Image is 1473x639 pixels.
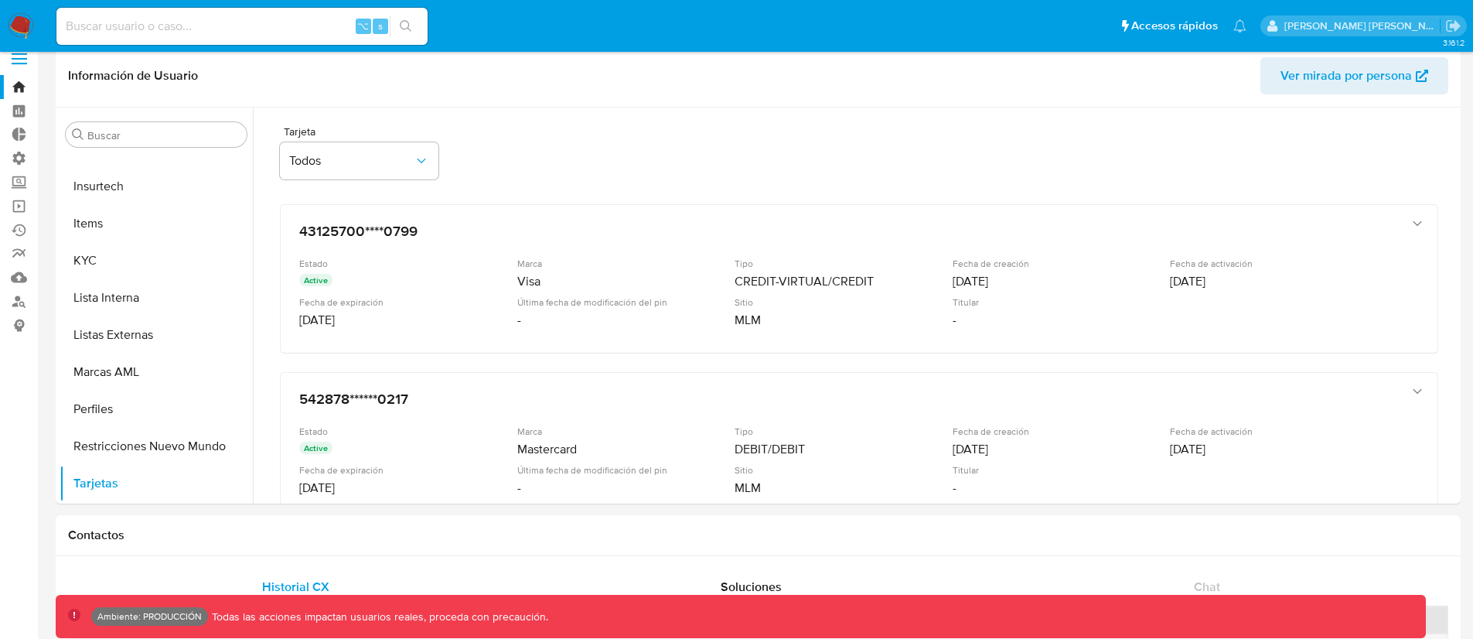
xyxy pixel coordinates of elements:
button: Insurtech [60,168,253,205]
a: Salir [1445,18,1461,34]
input: Buscar [87,128,240,142]
span: Ver mirada por persona [1280,57,1412,94]
button: Perfiles [60,391,253,428]
button: Ver mirada por persona [1260,57,1448,94]
button: Marcas AML [60,354,253,391]
span: Soluciones [721,578,782,596]
span: 3.161.2 [1443,36,1465,49]
button: Restricciones Nuevo Mundo [60,428,253,465]
button: Lista Interna [60,279,253,316]
button: Items [60,205,253,242]
p: Ambiente: PRODUCCIÓN [97,613,202,620]
p: victor.david@mercadolibre.com.co [1284,19,1441,33]
input: Buscar usuario o caso... [56,16,428,36]
button: KYC [60,242,253,279]
span: ⌥ [357,19,369,33]
span: Accesos rápidos [1131,18,1218,34]
span: s [378,19,383,33]
p: Todas las acciones impactan usuarios reales, proceda con precaución. [208,610,548,624]
button: Buscar [72,128,84,141]
span: Historial CX [262,578,329,596]
button: Listas Externas [60,316,253,354]
h1: Contactos [68,528,1448,543]
h1: Información de Usuario [68,68,198,84]
a: Notificaciones [1233,19,1246,32]
button: Tarjetas [60,465,253,502]
button: search-icon [390,15,421,37]
span: Chat [1194,578,1220,596]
